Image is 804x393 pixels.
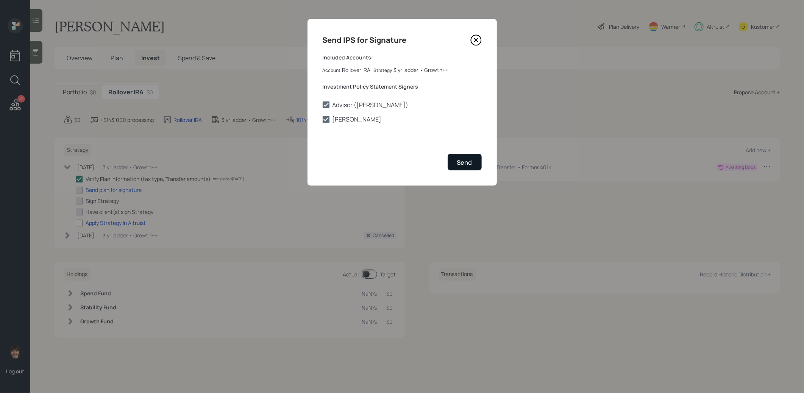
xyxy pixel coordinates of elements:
[394,66,449,74] div: 3 yr ladder • Growth++
[323,101,482,109] label: Advisor ([PERSON_NAME])
[323,54,482,61] label: Included Accounts:
[323,83,482,90] label: Investment Policy Statement Signers
[448,154,482,170] button: Send
[457,158,472,167] div: Send
[323,115,482,123] label: [PERSON_NAME]
[323,67,341,74] label: Account
[342,66,371,74] div: Rollover IRA
[323,34,407,46] h4: Send IPS for Signature
[374,67,392,74] label: Strategy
